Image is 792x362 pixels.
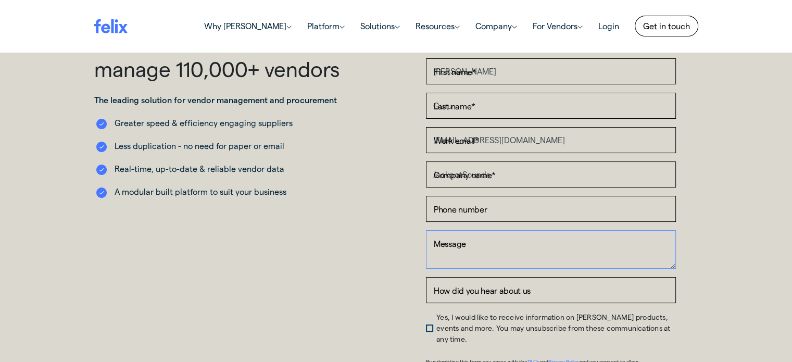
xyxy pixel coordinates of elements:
a: Why [PERSON_NAME] [196,16,299,36]
li: Greater speed & efficiency engaging suppliers [94,117,344,129]
li: A modular built platform to suit your business [94,185,344,198]
a: Solutions [353,16,408,36]
a: For Vendors [525,16,590,36]
a: Company [468,16,525,36]
a: Platform [299,16,353,36]
li: Less duplication - no need for paper or email [94,140,344,152]
span: Yes, I would like to receive information on [PERSON_NAME] products, events and more. You may unsu... [436,313,670,343]
a: Login [590,16,627,36]
h1: Join 8K+ users who manage 110,000+ vendors [94,31,344,81]
img: felix logo [94,19,128,33]
a: Get in touch [635,16,698,36]
strong: The leading solution for vendor management and procurement [94,95,337,105]
a: Resources [408,16,468,36]
li: Real-time, up-to-date & reliable vendor data [94,163,344,175]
